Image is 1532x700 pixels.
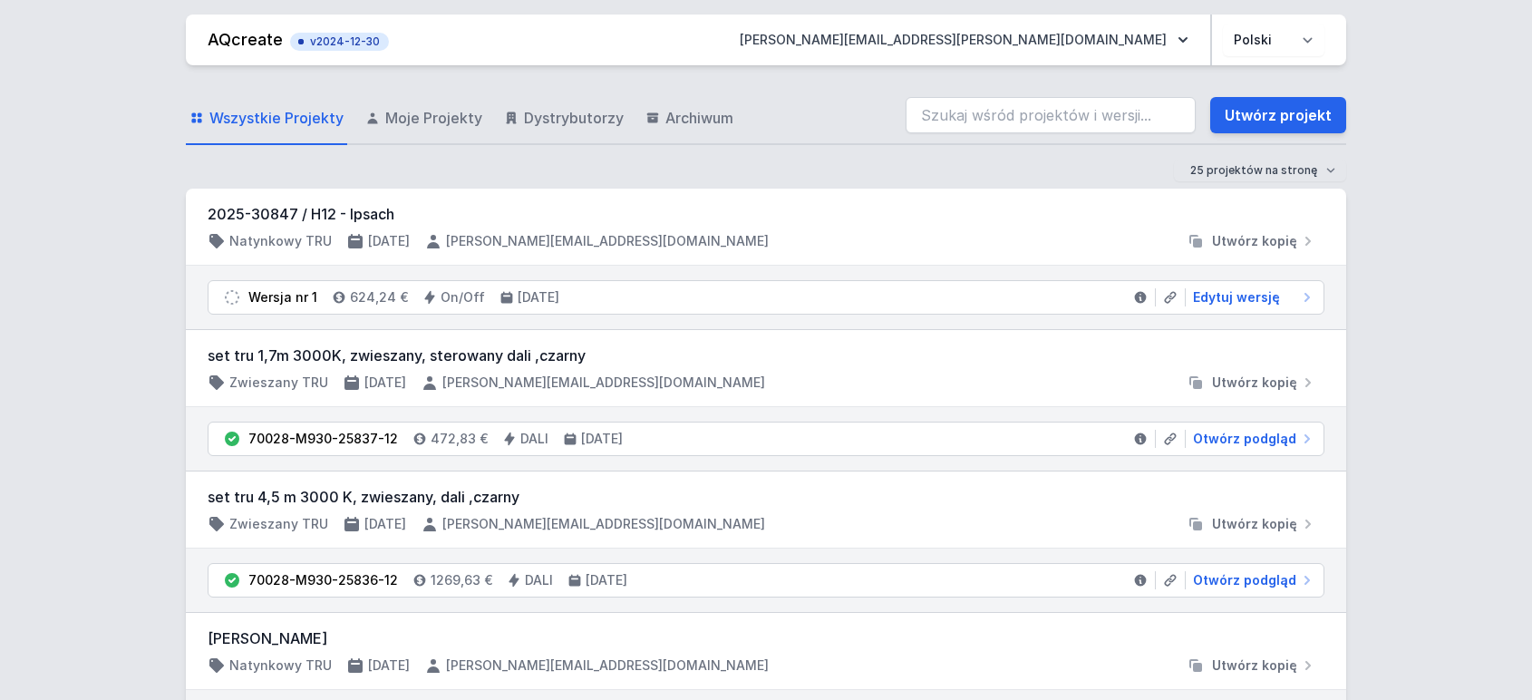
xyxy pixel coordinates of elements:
[208,486,1324,508] h3: set tru 4,5 m 3000 K, zwieszany, dali ,czarny
[208,30,283,49] a: AQcreate
[446,656,769,675] h4: [PERSON_NAME][EMAIL_ADDRESS][DOMAIN_NAME]
[385,107,482,129] span: Moje Projekty
[665,107,733,129] span: Archiwum
[248,430,398,448] div: 70028-M930-25837-12
[518,288,559,306] h4: [DATE]
[431,430,488,448] h4: 472,83 €
[208,627,1324,649] h3: [PERSON_NAME]
[1212,515,1297,533] span: Utwórz kopię
[350,288,408,306] h4: 624,24 €
[1186,430,1316,448] a: Otwórz podgląd
[186,92,347,145] a: Wszystkie Projekty
[1193,288,1280,306] span: Edytuj wersję
[1186,288,1316,306] a: Edytuj wersję
[208,345,1324,366] h3: set tru 1,7m 3000K, zwieszany, sterowany dali ,czarny
[364,515,406,533] h4: [DATE]
[229,515,328,533] h4: Zwieszany TRU
[1193,430,1296,448] span: Otwórz podgląd
[1212,656,1297,675] span: Utwórz kopię
[1223,24,1324,56] select: Wybierz język
[1179,232,1324,250] button: Utwórz kopię
[1179,515,1324,533] button: Utwórz kopię
[525,571,553,589] h4: DALI
[441,288,485,306] h4: On/Off
[299,34,380,49] span: v2024-12-30
[1179,656,1324,675] button: Utwórz kopię
[368,656,410,675] h4: [DATE]
[1179,374,1324,392] button: Utwórz kopię
[906,97,1196,133] input: Szukaj wśród projektów i wersji...
[446,232,769,250] h4: [PERSON_NAME][EMAIL_ADDRESS][DOMAIN_NAME]
[248,571,398,589] div: 70028-M930-25836-12
[229,232,332,250] h4: Natynkowy TRU
[1212,374,1297,392] span: Utwórz kopię
[229,374,328,392] h4: Zwieszany TRU
[209,107,344,129] span: Wszystkie Projekty
[229,656,332,675] h4: Natynkowy TRU
[442,515,765,533] h4: [PERSON_NAME][EMAIL_ADDRESS][DOMAIN_NAME]
[1186,571,1316,589] a: Otwórz podgląd
[520,430,548,448] h4: DALI
[1193,571,1296,589] span: Otwórz podgląd
[586,571,627,589] h4: [DATE]
[581,430,623,448] h4: [DATE]
[431,571,492,589] h4: 1269,63 €
[442,374,765,392] h4: [PERSON_NAME][EMAIL_ADDRESS][DOMAIN_NAME]
[364,374,406,392] h4: [DATE]
[642,92,737,145] a: Archiwum
[500,92,627,145] a: Dystrybutorzy
[362,92,486,145] a: Moje Projekty
[223,288,241,306] img: draft.svg
[248,288,317,306] div: Wersja nr 1
[1212,232,1297,250] span: Utwórz kopię
[368,232,410,250] h4: [DATE]
[1210,97,1346,133] a: Utwórz projekt
[208,203,1324,225] h3: 2025-30847 / H12 - Ipsach
[725,24,1203,56] button: [PERSON_NAME][EMAIL_ADDRESS][PERSON_NAME][DOMAIN_NAME]
[524,107,624,129] span: Dystrybutorzy
[290,29,389,51] button: v2024-12-30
